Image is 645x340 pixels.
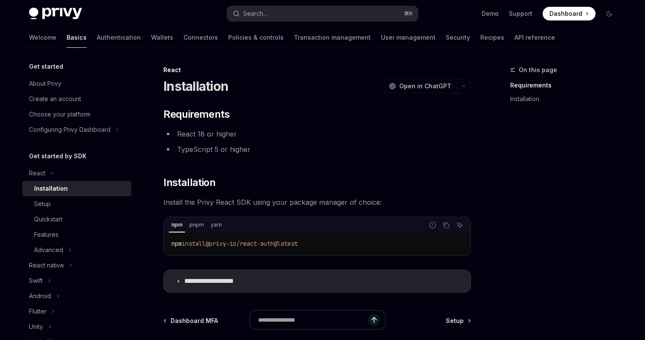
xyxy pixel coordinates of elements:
[29,8,82,20] img: dark logo
[34,245,63,255] div: Advanced
[543,7,596,20] a: Dashboard
[514,27,555,48] a: API reference
[399,82,451,90] span: Open in ChatGPT
[446,27,470,48] a: Security
[34,230,58,240] div: Features
[22,107,131,122] a: Choose your platform
[22,242,131,258] button: Toggle Advanced section
[67,27,87,48] a: Basics
[258,311,368,329] input: Ask a question...
[29,276,43,286] div: Swift
[549,9,582,18] span: Dashboard
[29,61,63,72] h5: Get started
[29,291,51,301] div: Android
[454,220,465,231] button: Ask AI
[29,168,45,178] div: React
[34,214,62,224] div: Quickstart
[22,288,131,304] button: Toggle Android section
[29,27,56,48] a: Welcome
[22,304,131,319] button: Toggle Flutter section
[22,181,131,196] a: Installation
[22,122,131,137] button: Toggle Configuring Privy Dashboard section
[163,78,228,94] h1: Installation
[482,9,499,18] a: Demo
[510,78,623,92] a: Requirements
[22,212,131,227] a: Quickstart
[29,94,81,104] div: Create an account
[163,128,471,140] li: React 18 or higher
[480,27,504,48] a: Recipes
[169,220,185,230] div: npm
[22,76,131,91] a: About Privy
[29,306,46,317] div: Flutter
[368,314,380,326] button: Send message
[404,10,413,17] span: ⌘ K
[171,240,182,247] span: npm
[151,27,173,48] a: Wallets
[29,78,61,89] div: About Privy
[29,322,43,332] div: Unity
[29,151,87,161] h5: Get started by SDK
[22,166,131,181] button: Toggle React section
[34,183,68,194] div: Installation
[22,91,131,107] a: Create an account
[294,27,371,48] a: Transaction management
[22,319,131,334] button: Toggle Unity section
[163,176,215,189] span: Installation
[243,9,267,19] div: Search...
[22,196,131,212] a: Setup
[427,220,438,231] button: Report incorrect code
[29,125,110,135] div: Configuring Privy Dashboard
[22,273,131,288] button: Toggle Swift section
[227,6,418,21] button: Open search
[163,108,230,121] span: Requirements
[441,220,452,231] button: Copy the contents from the code block
[182,240,206,247] span: install
[22,258,131,273] button: Toggle React native section
[228,27,284,48] a: Policies & controls
[208,220,224,230] div: yarn
[510,92,623,106] a: Installation
[34,199,51,209] div: Setup
[183,27,218,48] a: Connectors
[602,7,616,20] button: Toggle dark mode
[206,240,298,247] span: @privy-io/react-auth@latest
[509,9,532,18] a: Support
[384,79,456,93] button: Open in ChatGPT
[29,109,90,119] div: Choose your platform
[519,65,557,75] span: On this page
[163,66,471,74] div: React
[163,143,471,155] li: TypeScript 5 or higher
[381,27,436,48] a: User management
[97,27,141,48] a: Authentication
[187,220,206,230] div: pnpm
[22,227,131,242] a: Features
[163,196,471,208] span: Install the Privy React SDK using your package manager of choice:
[29,260,64,270] div: React native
